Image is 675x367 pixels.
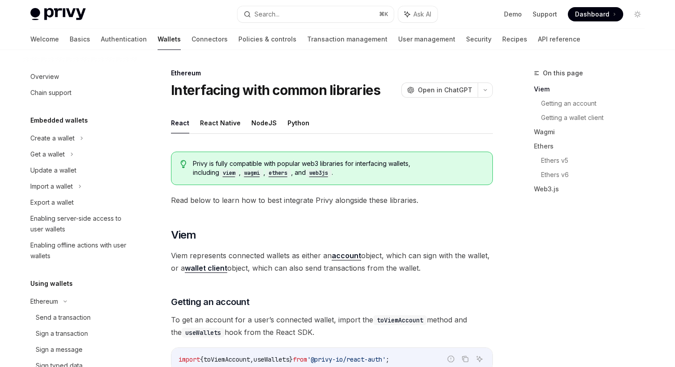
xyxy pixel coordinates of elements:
[192,29,228,50] a: Connectors
[101,29,147,50] a: Authentication
[541,153,652,168] a: Ethers v5
[241,169,263,176] a: wagmi
[398,6,437,22] button: Ask AI
[250,355,254,363] span: ,
[171,313,493,338] span: To get an account for a user’s connected wallet, import the method and the hook from the React SDK.
[182,328,225,338] code: useWallets
[534,139,652,153] a: Ethers
[23,69,137,85] a: Overview
[293,355,307,363] span: from
[171,112,189,133] button: React
[630,7,645,21] button: Toggle dark mode
[459,353,471,365] button: Copy the contents from the code block
[23,237,137,264] a: Enabling offline actions with user wallets
[332,251,361,260] strong: account
[306,169,332,176] a: web3js
[23,309,137,326] a: Send a transaction
[538,29,580,50] a: API reference
[568,7,623,21] a: Dashboard
[30,213,132,235] div: Enabling server-side access to user wallets
[204,355,250,363] span: toViemAccount
[219,169,239,177] code: viem
[171,228,196,242] span: Viem
[23,210,137,237] a: Enabling server-side access to user wallets
[504,10,522,19] a: Demo
[23,326,137,342] a: Sign a transaction
[30,278,73,289] h5: Using wallets
[534,125,652,139] a: Wagmi
[241,169,263,177] code: wagmi
[30,197,74,208] div: Export a wallet
[386,355,389,363] span: ;
[23,85,137,101] a: Chain support
[254,9,279,20] div: Search...
[30,149,65,160] div: Get a wallet
[23,342,137,358] a: Sign a message
[307,355,386,363] span: '@privy-io/react-auth'
[30,240,132,261] div: Enabling offline actions with user wallets
[254,355,289,363] span: useWallets
[534,182,652,196] a: Web3.js
[180,160,187,168] svg: Tip
[36,344,83,355] div: Sign a message
[171,249,493,274] span: Viem represents connected wallets as either an object, which can sign with the wallet, or a objec...
[30,165,76,176] div: Update a wallet
[534,82,652,96] a: Viem
[23,162,137,178] a: Update a wallet
[474,353,485,365] button: Ask AI
[171,82,380,98] h1: Interfacing with common libraries
[238,29,296,50] a: Policies & controls
[418,86,472,95] span: Open in ChatGPT
[193,159,483,177] span: Privy is fully compatible with popular web3 libraries for interfacing wallets, including , , , and .
[30,87,71,98] div: Chain support
[171,296,249,308] span: Getting an account
[36,312,91,323] div: Send a transaction
[30,71,59,82] div: Overview
[171,194,493,206] span: Read below to learn how to best integrate Privy alongside these libraries.
[30,8,86,21] img: light logo
[185,264,227,273] a: wallet client
[219,169,239,176] a: viem
[287,112,309,133] button: Python
[398,29,455,50] a: User management
[541,96,652,111] a: Getting an account
[379,11,388,18] span: ⌘ K
[30,181,73,192] div: Import a wallet
[200,112,241,133] button: React Native
[171,69,493,78] div: Ethereum
[541,111,652,125] a: Getting a wallet client
[289,355,293,363] span: }
[466,29,492,50] a: Security
[30,296,58,307] div: Ethereum
[200,355,204,363] span: {
[158,29,181,50] a: Wallets
[543,68,583,78] span: On this page
[265,169,291,176] a: ethers
[251,112,277,133] button: NodeJS
[575,10,609,19] span: Dashboard
[70,29,90,50] a: Basics
[373,315,427,325] code: toViemAccount
[332,251,361,260] a: account
[413,10,431,19] span: Ask AI
[23,194,137,210] a: Export a wallet
[36,328,88,339] div: Sign a transaction
[533,10,557,19] a: Support
[307,29,387,50] a: Transaction management
[179,355,200,363] span: import
[30,133,75,144] div: Create a wallet
[401,82,478,98] button: Open in ChatGPT
[541,168,652,182] a: Ethers v6
[265,169,291,177] code: ethers
[445,353,457,365] button: Report incorrect code
[30,29,59,50] a: Welcome
[306,169,332,177] code: web3js
[237,6,394,22] button: Search...⌘K
[502,29,527,50] a: Recipes
[30,115,88,126] h5: Embedded wallets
